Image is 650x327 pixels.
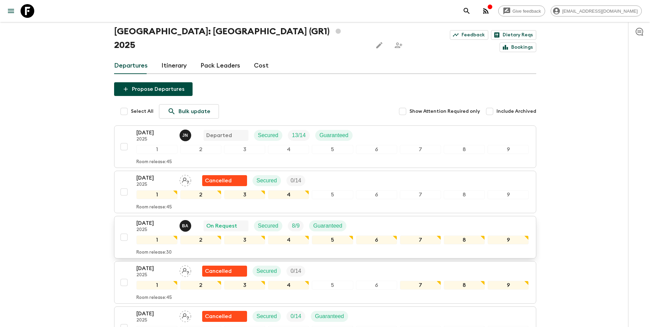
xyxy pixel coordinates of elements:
div: Secured [253,311,281,322]
p: [DATE] [136,129,174,137]
div: 6 [356,145,397,154]
p: Secured [258,131,279,140]
div: Trip Fill [286,311,305,322]
div: 5 [312,281,353,290]
div: 7 [400,190,441,199]
a: Departures [114,58,148,74]
span: Assign pack leader [180,177,191,182]
p: Guaranteed [319,131,348,140]
div: Trip Fill [286,266,305,277]
a: Give feedback [498,5,545,16]
p: 2025 [136,182,174,187]
div: 6 [356,281,397,290]
div: 9 [488,281,529,290]
p: 0 / 14 [291,177,301,185]
button: [DATE]2025Janita NurmiDepartedSecuredTrip FillGuaranteed123456789Room release:45 [114,125,536,168]
span: Give feedback [509,9,545,14]
div: Secured [253,175,281,186]
p: Secured [258,222,279,230]
div: Flash Pack cancellation [202,311,247,322]
div: Trip Fill [288,220,304,231]
button: Edit this itinerary [372,38,386,52]
span: Assign pack leader [180,313,191,318]
div: 3 [224,235,265,244]
p: 2025 [136,227,174,233]
button: [DATE]2025Assign pack leaderFlash Pack cancellationSecuredTrip Fill123456789Room release:45 [114,171,536,213]
div: 3 [224,190,265,199]
div: 5 [312,235,353,244]
button: search adventures [460,4,474,18]
p: 2025 [136,318,174,323]
div: 9 [488,190,529,199]
p: Guaranteed [313,222,342,230]
div: Trip Fill [286,175,305,186]
p: 2025 [136,272,174,278]
div: Flash Pack cancellation [202,266,247,277]
div: 6 [356,190,397,199]
div: 7 [400,281,441,290]
div: 8 [444,190,485,199]
div: 5 [312,190,353,199]
a: Itinerary [161,58,187,74]
p: Room release: 45 [136,205,172,210]
a: Dietary Reqs [491,30,536,40]
p: Secured [257,312,277,320]
p: [DATE] [136,174,174,182]
p: Room release: 45 [136,295,172,301]
p: Bulk update [179,107,210,116]
div: 9 [488,145,529,154]
div: [EMAIL_ADDRESS][DOMAIN_NAME] [551,5,642,16]
p: Cancelled [205,312,232,320]
div: Secured [254,220,283,231]
button: BA [180,220,193,232]
span: Assign pack leader [180,267,191,273]
p: 2025 [136,137,174,142]
div: 4 [268,281,309,290]
div: Flash Pack cancellation [202,175,247,186]
div: 5 [312,145,353,154]
div: 9 [488,235,529,244]
button: menu [4,4,18,18]
p: On Request [206,222,237,230]
div: 1 [136,145,177,154]
p: 13 / 14 [292,131,306,140]
p: 0 / 14 [291,312,301,320]
div: 8 [444,145,485,154]
div: 1 [136,235,177,244]
span: Byron Anderson [180,222,193,228]
p: 8 / 9 [292,222,299,230]
div: 8 [444,235,485,244]
p: Secured [257,177,277,185]
div: 2 [180,190,221,199]
div: Secured [254,130,283,141]
span: [EMAIL_ADDRESS][DOMAIN_NAME] [559,9,641,14]
div: 2 [180,235,221,244]
button: [DATE]2025Byron AndersonOn RequestSecuredTrip FillGuaranteed123456789Room release:30 [114,216,536,258]
div: 4 [268,190,309,199]
p: Secured [257,267,277,275]
span: Show Attention Required only [409,108,480,115]
span: Select All [131,108,154,115]
p: 0 / 14 [291,267,301,275]
div: 1 [136,281,177,290]
a: Pack Leaders [200,58,240,74]
button: [DATE]2025Assign pack leaderFlash Pack cancellationSecuredTrip Fill123456789Room release:45 [114,261,536,304]
p: Cancelled [205,267,232,275]
p: Cancelled [205,177,232,185]
div: Secured [253,266,281,277]
h1: [GEOGRAPHIC_DATA]: [GEOGRAPHIC_DATA] (GR1) 2025 [114,25,367,52]
span: Share this itinerary [392,38,405,52]
div: Trip Fill [288,130,310,141]
p: Departed [206,131,232,140]
div: 6 [356,235,397,244]
a: Cost [254,58,269,74]
a: Bulk update [159,104,219,119]
div: 3 [224,281,265,290]
div: 1 [136,190,177,199]
p: [DATE] [136,310,174,318]
p: Room release: 30 [136,250,172,255]
div: 3 [224,145,265,154]
div: 4 [268,145,309,154]
p: B A [182,223,188,229]
p: Room release: 45 [136,159,172,165]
